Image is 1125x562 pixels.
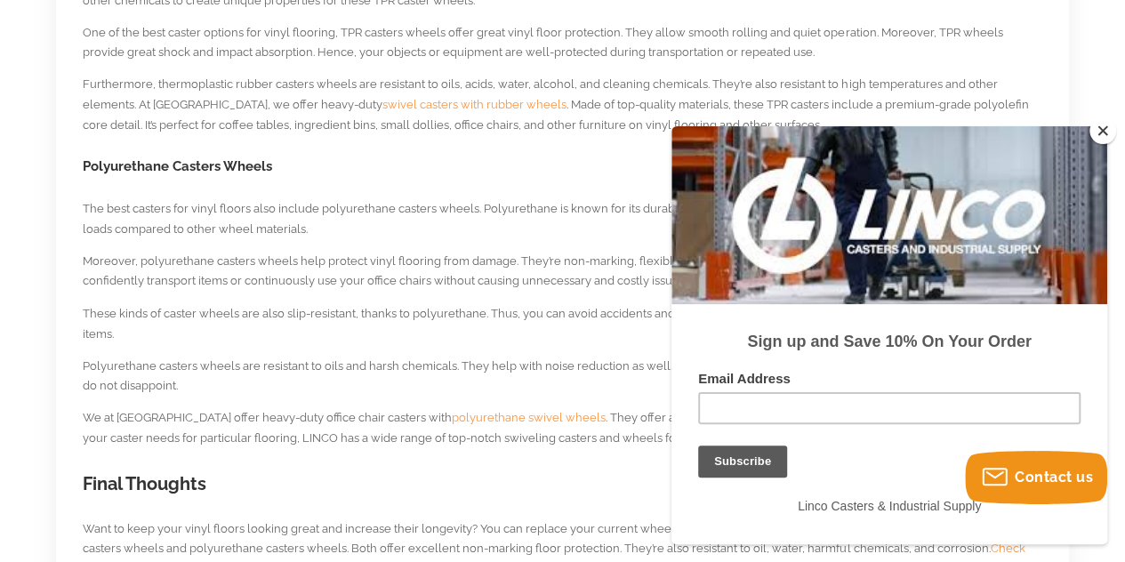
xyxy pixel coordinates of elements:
button: Contact us [965,451,1107,504]
h2: Final Thoughts [83,470,1042,496]
h3: Polyurethane Casters Wheels [83,157,1042,177]
p: Furthermore, thermoplastic rubber casters wheels are resistant to oils, acids, water, alcohol, an... [83,75,1042,135]
p: We at [GEOGRAPHIC_DATA] offer heavy-duty office chair casters with . They offer an electro-coated... [83,407,1042,448]
button: Close [1089,117,1116,144]
a: swivel casters with rubber wheels [382,98,567,111]
p: One of the best caster options for vinyl flooring, TPR casters wheels offer great vinyl floor pro... [83,23,1042,64]
label: Email Address [27,245,409,266]
span: Contact us [1015,469,1093,486]
a: polyurethane swivel wheels [452,410,606,423]
p: Moreover, polyurethane casters wheels help protect vinyl flooring from damage. They’re non-markin... [83,252,1042,293]
input: Subscribe [27,319,116,351]
p: The best casters for vinyl floors also include polyurethane casters wheels. Polyurethane is known... [83,199,1042,240]
span: Linco Casters & Industrial Supply [126,373,309,387]
p: Polyurethane casters wheels are resistant to oils and harsh chemicals. They help with noise reduc... [83,356,1042,397]
strong: Sign up and Save 10% On Your Order [76,206,359,224]
p: These kinds of caster wheels are also slip-resistant, thanks to polyurethane. Thus, you can avoid... [83,303,1042,344]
